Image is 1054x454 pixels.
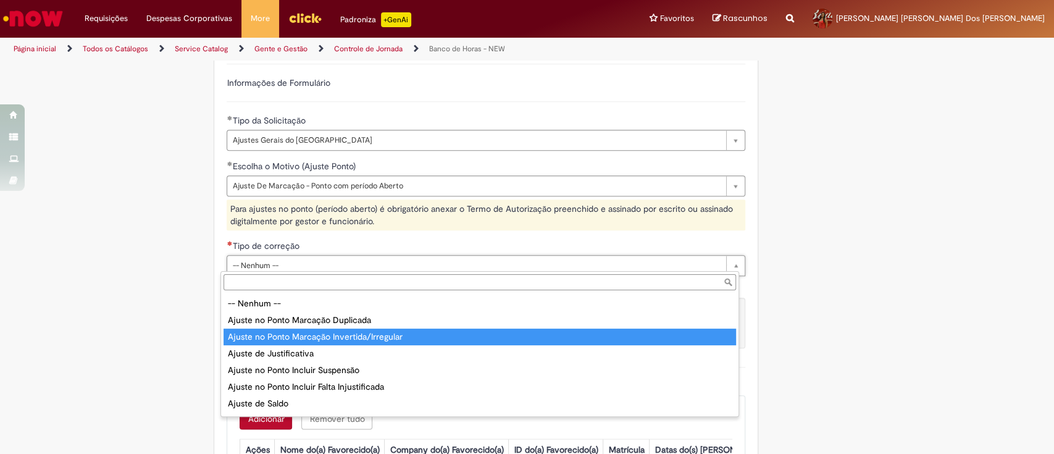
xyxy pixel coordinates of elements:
[224,295,736,312] div: -- Nenhum --
[224,395,736,412] div: Ajuste de Saldo
[224,312,736,329] div: Ajuste no Ponto Marcação Duplicada
[224,412,736,429] div: Ajuste de Categoria
[224,379,736,395] div: Ajuste no Ponto Incluir Falta Injustificada
[221,293,738,416] ul: Tipo de correção
[224,329,736,345] div: Ajuste no Ponto Marcação Invertida/Irregular
[224,345,736,362] div: Ajuste de Justificativa
[224,362,736,379] div: Ajuste no Ponto Incluir Suspensão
